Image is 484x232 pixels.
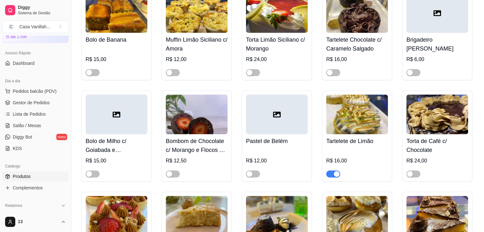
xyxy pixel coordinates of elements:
span: Pedidos balcão (PDV) [13,88,57,94]
h4: Torta de Café c/ Chocolate [406,137,468,154]
span: Gestor de Pedidos [13,99,50,106]
a: Lista de Pedidos [3,109,68,119]
span: Salão / Mesas [13,122,41,129]
button: 13 [3,214,68,229]
div: R$ 16,00 [326,56,388,63]
div: R$ 12,00 [246,157,308,165]
div: R$ 6,00 [406,56,468,63]
span: Relatórios [5,203,22,208]
a: Dashboard [3,58,68,68]
a: DiggySistema de Gestão [3,3,68,18]
button: Pedidos balcão (PDV) [3,86,68,96]
a: Produtos [3,171,68,181]
a: KDS [3,143,68,154]
img: product-image [166,94,228,134]
h4: Torta Limão Siciliano c/ Morango [246,35,308,53]
div: Dia a dia [3,76,68,86]
a: Relatórios de vendas [3,211,68,221]
span: Produtos [13,173,31,180]
a: Diggy Botnovo [3,132,68,142]
img: product-image [326,94,388,134]
span: Lista de Pedidos [13,111,46,117]
h4: Brigadeiro [PERSON_NAME] [406,35,468,53]
span: Complementos [13,185,43,191]
div: R$ 15,00 [86,157,147,165]
h4: Muffin Limão Siciliano c/ Amora [166,35,228,53]
div: Acesso Rápido [3,48,68,58]
div: R$ 24,00 [246,56,308,63]
h4: Tartelete de Limão [326,137,388,146]
h4: Bolo de Banana [86,35,147,44]
h4: Pastel de Belém [246,137,308,146]
span: Diggy Bot [13,134,32,140]
img: product-image [406,94,468,134]
button: Select a team [3,20,68,33]
span: KDS [13,145,22,152]
div: R$ 24,00 [406,157,468,165]
span: C [8,24,14,30]
div: R$ 16,00 [326,157,388,165]
h4: Bolo de Milho c/ Goiabada e [GEOGRAPHIC_DATA] [86,137,147,154]
span: 13 [18,219,58,225]
div: Catálogo [3,161,68,171]
div: R$ 12,00 [166,56,228,63]
span: Diggy [18,5,66,10]
div: Casa Vanillah ... [19,24,50,30]
div: R$ 12,50 [166,157,228,165]
a: Salão / Mesas [3,120,68,131]
article: até 17/09 [11,34,26,39]
a: Gestor de Pedidos [3,98,68,108]
div: R$ 15,00 [86,56,147,63]
span: Dashboard [13,60,35,66]
h4: Bombom de Chocolate c/ Morango e Flocos de Arroz [166,137,228,154]
h4: Tartelete Chocolate c/ Caramelo Salgado [326,35,388,53]
span: Sistema de Gestão [18,10,66,16]
a: Complementos [3,183,68,193]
